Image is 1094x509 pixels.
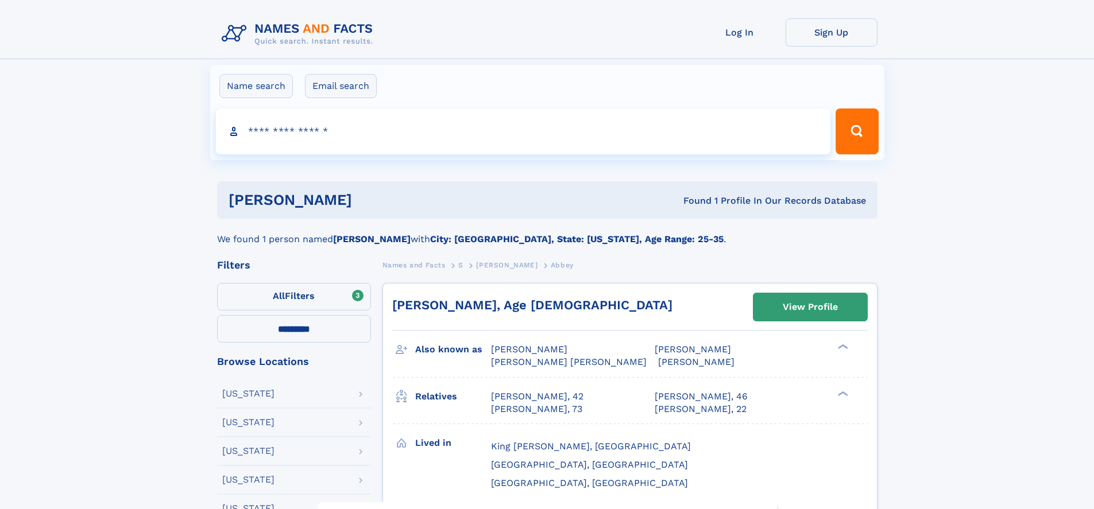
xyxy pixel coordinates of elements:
[273,290,285,301] span: All
[217,283,371,310] label: Filters
[491,441,691,452] span: King [PERSON_NAME], [GEOGRAPHIC_DATA]
[491,356,647,367] span: [PERSON_NAME] [PERSON_NAME]
[835,343,849,351] div: ❯
[658,356,735,367] span: [PERSON_NAME]
[491,390,583,403] a: [PERSON_NAME], 42
[491,344,567,355] span: [PERSON_NAME]
[305,74,377,98] label: Email search
[655,403,747,415] a: [PERSON_NAME], 22
[783,294,838,320] div: View Profile
[551,261,574,269] span: Abbey
[694,18,786,46] a: Log In
[835,390,849,397] div: ❯
[458,258,463,272] a: S
[415,433,491,453] h3: Lived in
[415,387,491,406] h3: Relatives
[476,261,538,269] span: [PERSON_NAME]
[655,344,731,355] span: [PERSON_NAME]
[217,18,382,49] img: Logo Names and Facts
[430,234,724,244] b: City: [GEOGRAPHIC_DATA], State: [US_STATE], Age Range: 25-35
[216,108,831,154] input: search input
[333,234,411,244] b: [PERSON_NAME]
[517,195,866,207] div: Found 1 Profile In Our Records Database
[753,293,867,321] a: View Profile
[491,477,688,488] span: [GEOGRAPHIC_DATA], [GEOGRAPHIC_DATA]
[491,403,582,415] a: [PERSON_NAME], 73
[382,258,446,272] a: Names and Facts
[217,219,877,246] div: We found 1 person named with .
[415,340,491,359] h3: Also known as
[219,74,293,98] label: Name search
[458,261,463,269] span: S
[392,298,672,312] a: [PERSON_NAME], Age [DEMOGRAPHIC_DATA]
[222,418,275,427] div: [US_STATE]
[222,475,275,484] div: [US_STATE]
[655,390,748,403] a: [PERSON_NAME], 46
[217,260,371,270] div: Filters
[222,389,275,398] div: [US_STATE]
[229,193,518,207] h1: [PERSON_NAME]
[491,459,688,470] span: [GEOGRAPHIC_DATA], [GEOGRAPHIC_DATA]
[476,258,538,272] a: [PERSON_NAME]
[836,108,878,154] button: Search Button
[786,18,877,46] a: Sign Up
[217,356,371,367] div: Browse Locations
[222,446,275,456] div: [US_STATE]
